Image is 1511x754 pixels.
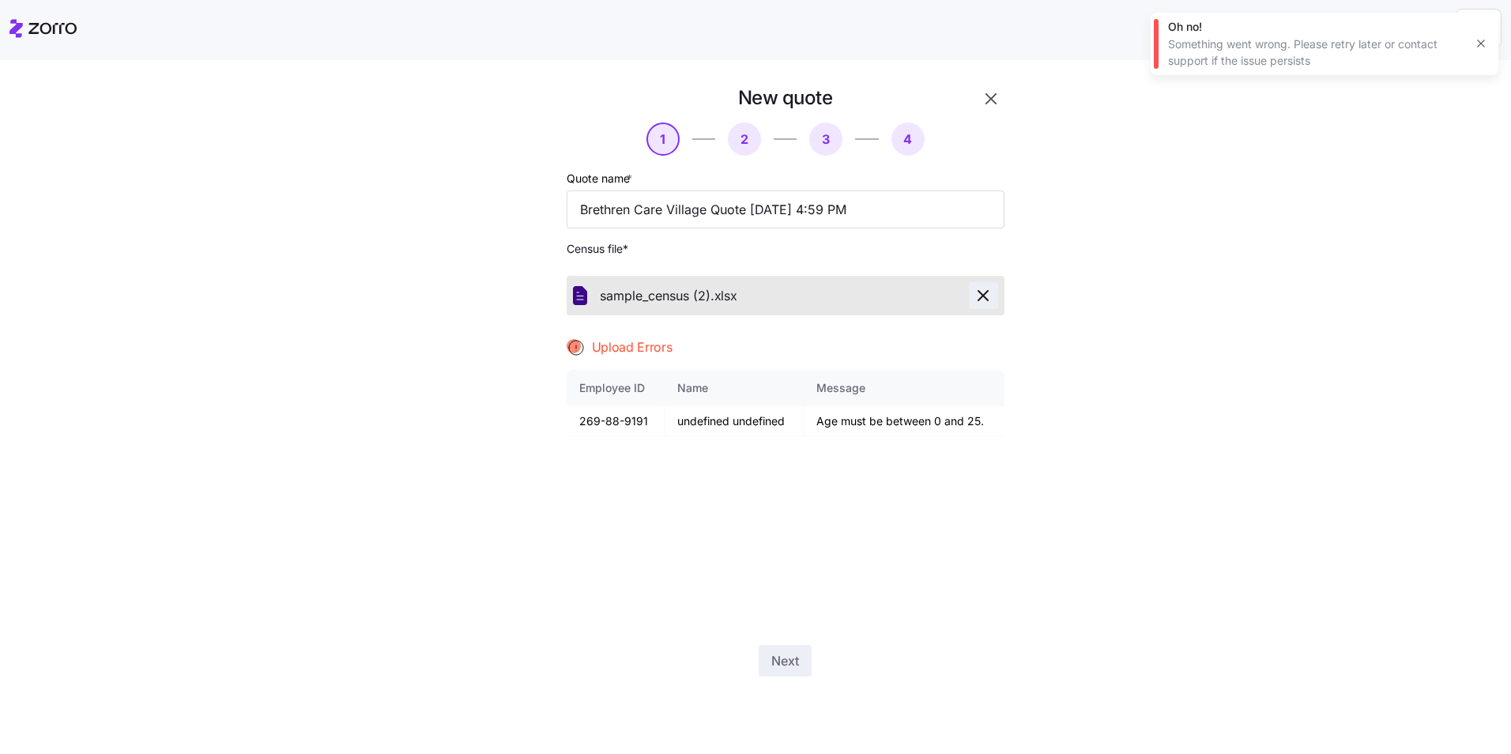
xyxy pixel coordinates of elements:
[1168,36,1464,69] div: Something went wrong. Please retry later or contact support if the issue persists
[567,170,635,187] label: Quote name
[592,337,673,357] span: Upload Errors
[600,286,714,306] span: sample_census (2).
[759,645,812,677] button: Next
[567,406,665,437] td: 269-88-9191
[771,651,799,670] span: Next
[677,379,790,397] div: Name
[804,406,1004,437] td: Age must be between 0 and 25.
[809,123,842,156] button: 3
[728,123,761,156] button: 2
[816,379,992,397] div: Message
[567,190,1004,228] input: Quote name
[1168,19,1464,35] div: Oh no!
[891,123,925,156] button: 4
[714,286,737,306] span: xlsx
[579,379,652,397] div: Employee ID
[567,241,1004,257] span: Census file *
[738,85,833,110] h1: New quote
[665,406,804,437] td: undefined undefined
[646,123,680,156] button: 1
